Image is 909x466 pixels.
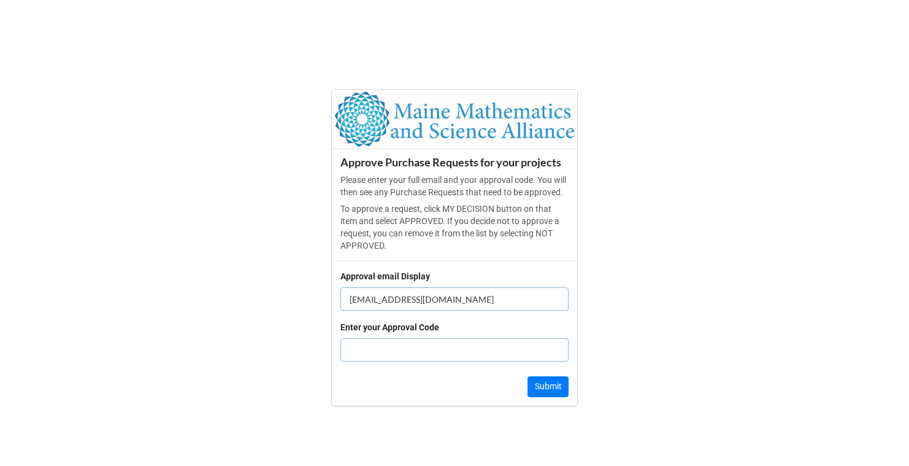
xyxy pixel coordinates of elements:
button: Submit [527,376,569,397]
p: Please enter your full email and your approval code. You will then see any Purchase Requests that... [340,174,569,198]
img: 8ilF4xSWoa%2FMMSA%20for%20web.jpg [332,90,577,148]
div: Approve Purchase Requests for your projects [340,155,569,169]
div: Approval email Display [340,270,430,283]
p: To approve a request, click MY DECISION button on that item and select APPROVED. If you decide no... [340,203,569,252]
div: Enter your Approval Code [340,320,439,334]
